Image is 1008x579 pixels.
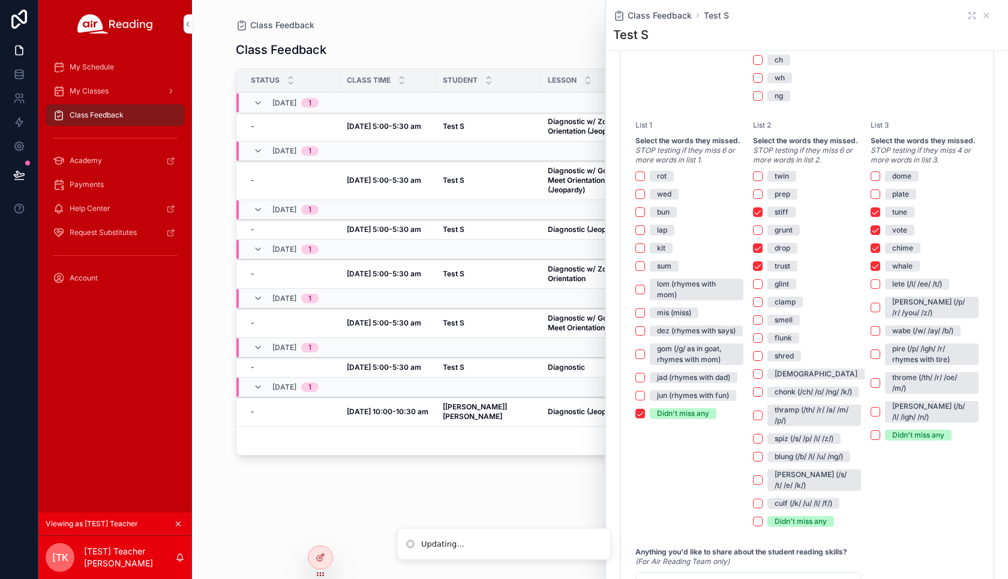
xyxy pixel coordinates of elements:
[753,146,853,164] em: STOP testing if they miss 6 or more words in list 2.
[548,407,624,416] strong: Diagnostic (Jeopardy)
[892,243,913,254] div: chime
[892,207,907,218] div: tune
[308,343,311,352] div: 1
[613,26,649,43] h1: Test S
[46,174,185,195] a: Payments
[892,171,911,182] div: dome
[775,73,785,83] div: wh
[635,120,652,129] span: List 1
[308,245,311,254] div: 1
[251,122,332,131] a: -
[347,318,421,327] strong: [DATE] 5:00-5:30 am
[892,372,971,394] div: throme (/th/ /r/ /oe/ /m/)
[443,225,533,234] a: Test S
[347,318,428,328] a: [DATE] 5:00-5:30 am
[70,273,98,283] span: Account
[347,407,428,416] strong: [DATE] 10:00-10:30 am
[775,405,854,426] div: thramp (/th/ /r/ /a/ /m/ /p/)
[46,104,185,126] a: Class Feedback
[775,189,790,200] div: prep
[421,538,464,550] div: Updating...
[251,363,332,372] a: -
[548,363,585,372] strong: Diagnostic
[46,198,185,219] a: Help Center
[443,76,478,85] span: Student
[775,315,793,325] div: smell
[347,407,428,417] a: [DATE] 10:00-10:30 am
[272,343,296,352] span: [DATE]
[251,225,254,234] span: -
[548,117,633,136] a: Diagnostic w/ Zoom Orientation (Jeopardy)
[443,402,509,421] strong: [[PERSON_NAME]] [PERSON_NAME]
[657,243,665,254] div: kit
[251,407,332,417] a: -
[775,333,792,343] div: flunk
[70,86,109,96] span: My Classes
[70,110,124,120] span: Class Feedback
[657,307,691,318] div: mis (miss)
[892,430,944,441] div: Didn't miss any
[657,325,736,336] div: dez (rhymes with says)
[46,267,185,289] a: Account
[443,225,464,234] strong: Test S
[347,122,421,131] strong: [DATE] 5:00-5:30 am
[775,469,854,491] div: [PERSON_NAME] (/s/ /t/ /e/ /k/)
[657,408,709,419] div: Didn't miss any
[775,279,789,289] div: glint
[272,146,296,156] span: [DATE]
[308,294,311,303] div: 1
[46,222,185,243] a: Request Substitutes
[548,225,633,234] a: Diagnostic (Jeopardy)
[657,372,730,383] div: jad (rhymes with dad)
[548,166,624,194] strong: Diagnostic w/ Google Meet Orientation (Jeopardy)
[272,382,296,392] span: [DATE]
[753,136,858,145] strong: Select the words they missed.
[251,225,332,234] a: -
[657,261,671,272] div: sum
[775,91,783,101] div: ng
[70,180,104,189] span: Payments
[892,279,942,289] div: lete (/l/ /ee/ /t/)
[443,363,533,372] a: Test S
[308,146,311,156] div: 1
[657,390,729,401] div: jun (rhymes with fun)
[250,19,314,31] span: Class Feedback
[443,269,533,279] a: Test S
[347,269,421,278] strong: [DATE] 5:00-5:30 am
[272,98,296,108] span: [DATE]
[251,407,254,417] span: -
[871,146,971,164] em: STOP testing if they miss 4 or more words in list 3.
[251,176,254,185] span: -
[657,225,667,236] div: lap
[347,363,421,372] strong: [DATE] 5:00-5:30 am
[443,122,533,131] a: Test S
[892,225,907,236] div: vote
[892,325,953,336] div: wabe (/w/ /ay/ /b/)
[548,117,625,135] strong: Diagnostic w/ Zoom Orientation (Jeopardy)
[892,261,913,272] div: whale
[443,318,464,327] strong: Test S
[548,166,633,195] a: Diagnostic w/ Google Meet Orientation (Jeopardy)
[251,176,332,185] a: -
[657,343,736,365] div: gom (/g/ as in goat, rhymes with mom)
[251,318,254,328] span: -
[775,451,843,462] div: blung (/b/ /l/ /u/ /ng/)
[272,205,296,215] span: [DATE]
[635,547,847,556] strong: Anything you'd like to share about the student reading skills?
[236,19,314,31] a: Class Feedback
[443,122,464,131] strong: Test S
[548,407,633,417] a: Diagnostic (Jeopardy)
[892,189,909,200] div: plate
[775,516,827,527] div: Didn't miss any
[892,401,971,423] div: [PERSON_NAME] (/b/ /l/ /igh/ /n/)
[70,156,102,165] span: Academy
[347,176,421,185] strong: [DATE] 5:00-5:30 am
[70,228,137,237] span: Request Substitutes
[272,245,296,254] span: [DATE]
[753,120,771,129] span: List 2
[775,369,857,379] div: [DEMOGRAPHIC_DATA]
[272,294,296,303] span: [DATE]
[251,122,254,131] span: -
[308,98,311,108] div: 1
[347,363,428,372] a: [DATE] 5:00-5:30 am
